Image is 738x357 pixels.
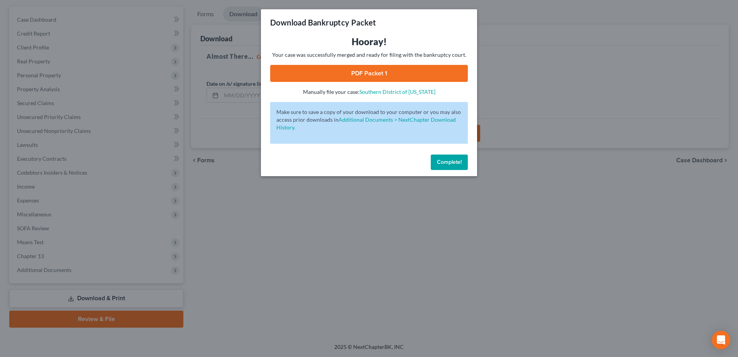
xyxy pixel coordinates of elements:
h3: Download Bankruptcy Packet [270,17,376,28]
h3: Hooray! [270,36,468,48]
span: Complete! [437,159,462,165]
a: Additional Documents > NextChapter Download History. [276,116,456,131]
button: Complete! [431,155,468,170]
div: Open Intercom Messenger [712,331,730,349]
p: Your case was successfully merged and ready for filing with the bankruptcy court. [270,51,468,59]
a: Southern District of [US_STATE] [359,88,435,95]
a: PDF Packet 1 [270,65,468,82]
p: Make sure to save a copy of your download to your computer or you may also access prior downloads in [276,108,462,131]
p: Manually file your case: [270,88,468,96]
